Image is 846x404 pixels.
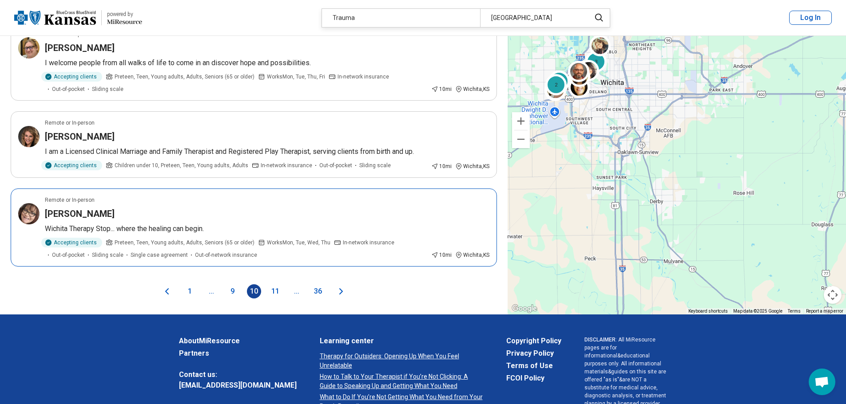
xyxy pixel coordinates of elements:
a: [EMAIL_ADDRESS][DOMAIN_NAME] [179,380,297,391]
div: Accepting clients [41,72,102,82]
div: 10 mi [431,251,452,259]
div: [GEOGRAPHIC_DATA] [480,9,585,27]
span: ... [204,284,218,298]
div: powered by [107,10,142,18]
span: Children under 10, Preteen, Teen, Young adults, Adults [115,161,248,169]
span: Single case agreement [131,251,188,259]
span: Map data ©2025 Google [733,309,782,314]
div: Wichita , KS [455,85,489,93]
a: Copyright Policy [506,336,561,346]
span: Sliding scale [92,85,123,93]
a: Terms (opens in new tab) [788,309,801,314]
span: Works Mon, Tue, Thu, Fri [267,73,325,81]
div: 10 mi [431,162,452,170]
button: Zoom out [512,130,530,148]
span: Out-of-pocket [52,251,85,259]
p: Remote or In-person [45,119,95,127]
button: 1 [183,284,197,298]
button: 10 [247,284,261,298]
button: Map camera controls [824,286,842,304]
div: Accepting clients [41,238,102,247]
span: DISCLAIMER [584,337,616,343]
span: Preteen, Teen, Young adults, Adults, Seniors (65 or older) [115,239,254,247]
button: Keyboard shortcuts [688,308,728,314]
span: ... [290,284,304,298]
span: In-network insurance [338,73,389,81]
img: Blue Cross Blue Shield Kansas [14,7,96,28]
a: How to Talk to Your Therapist if You’re Not Clicking: A Guide to Speaking Up and Getting What You... [320,372,483,391]
p: Remote or In-person [45,196,95,204]
button: 11 [268,284,282,298]
span: Works Mon, Tue, Wed, Thu [267,239,330,247]
button: 36 [311,284,325,298]
p: Wichita Therapy Stop... where the healing can begin. [45,224,489,234]
button: Previous page [162,284,172,298]
div: 4 [548,70,570,91]
h3: [PERSON_NAME] [45,42,115,54]
button: Zoom in [512,112,530,130]
a: AboutMiResource [179,336,297,346]
div: Open chat [809,369,835,395]
span: Sliding scale [359,161,391,169]
a: Blue Cross Blue Shield Kansaspowered by [14,7,142,28]
a: Open this area in Google Maps (opens a new window) [510,303,539,314]
img: Google [510,303,539,314]
div: 2 [545,74,567,95]
h3: [PERSON_NAME] [45,130,115,143]
h3: [PERSON_NAME] [45,208,115,220]
button: 9 [226,284,240,298]
span: In-network insurance [261,161,312,169]
a: Terms of Use [506,361,561,371]
button: Log In [789,11,832,25]
span: Out-of-pocket [319,161,352,169]
span: In-network insurance [343,239,394,247]
span: Out-of-network insurance [195,251,257,259]
a: Partners [179,348,297,359]
a: Therapy for Outsiders: Opening Up When You Feel Unrelatable [320,352,483,370]
a: FCOI Policy [506,373,561,384]
span: Preteen, Teen, Young adults, Adults, Seniors (65 or older) [115,73,254,81]
span: Sliding scale [92,251,123,259]
span: Contact us: [179,369,297,380]
a: Report a map error [806,309,843,314]
button: Next page [336,284,346,298]
div: Wichita , KS [455,251,489,259]
div: Trauma [322,9,480,27]
a: Privacy Policy [506,348,561,359]
div: Accepting clients [41,161,102,170]
span: Out-of-pocket [52,85,85,93]
div: Wichita , KS [455,162,489,170]
p: I am a Licensed Clinical Marriage and Family Therapist and Registered Play Therapist, serving cli... [45,146,489,157]
p: I welcome people from all walks of life to come in an discover hope and possibilities. [45,58,489,68]
div: 10 mi [431,85,452,93]
a: Learning center [320,336,483,346]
